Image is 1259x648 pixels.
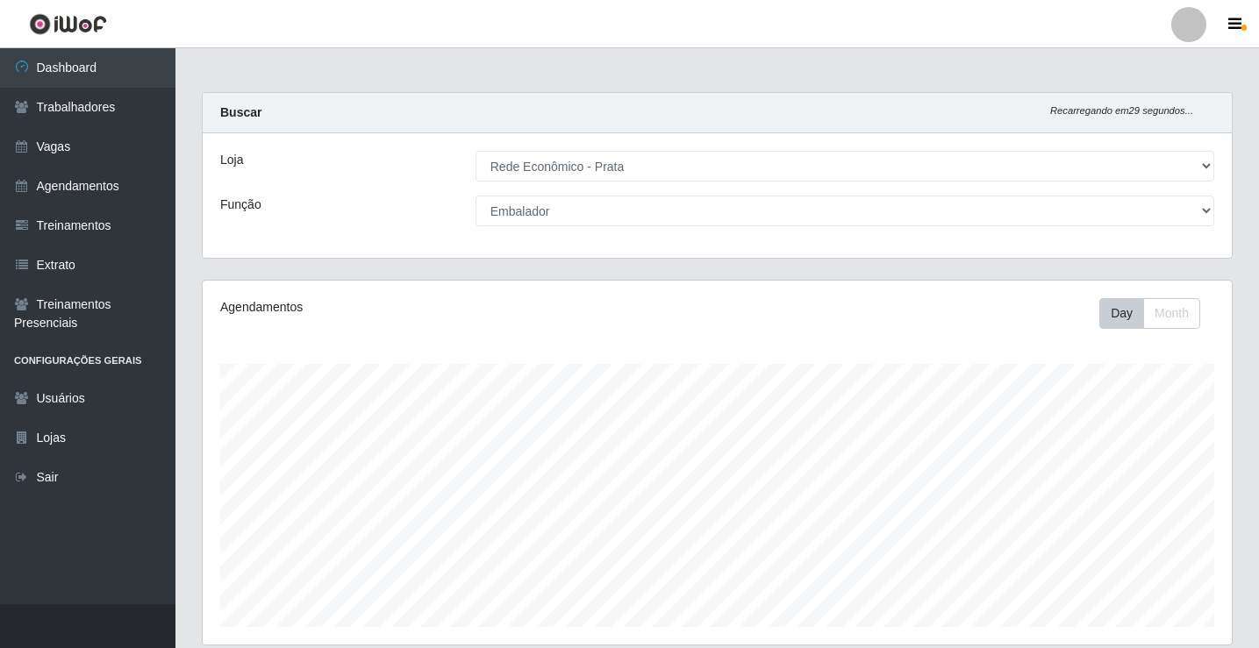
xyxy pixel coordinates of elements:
[1099,298,1144,329] button: Day
[220,105,261,119] strong: Buscar
[1099,298,1214,329] div: Toolbar with button groups
[220,196,261,214] label: Função
[29,13,107,35] img: CoreUI Logo
[220,298,619,317] div: Agendamentos
[1050,105,1193,116] i: Recarregando em 29 segundos...
[220,151,243,169] label: Loja
[1143,298,1200,329] button: Month
[1099,298,1200,329] div: First group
